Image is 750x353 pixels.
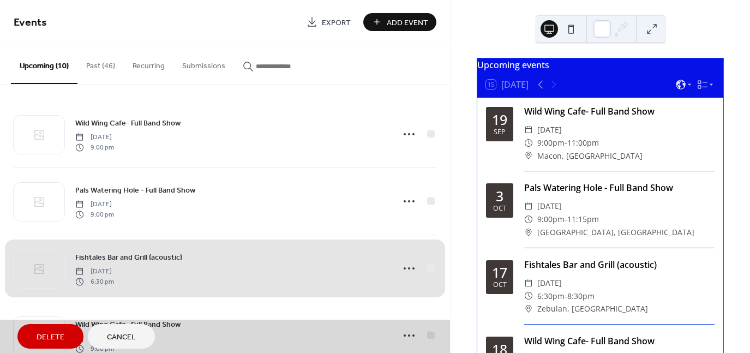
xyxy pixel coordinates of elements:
div: 3 [496,189,503,203]
span: 11:15pm [567,213,599,226]
span: 6:30pm [537,290,565,303]
div: 19 [492,113,507,127]
span: 9:00pm [537,136,565,149]
button: Add Event [363,13,436,31]
span: Macon, [GEOGRAPHIC_DATA] [537,149,643,163]
button: Submissions [173,44,234,83]
div: Wild Wing Cafe- Full Band Show [524,334,715,348]
div: ​ [524,226,533,239]
span: [DATE] [537,277,562,290]
button: Cancel [88,324,155,349]
div: ​ [524,149,533,163]
a: Export [298,13,359,31]
div: ​ [524,200,533,213]
span: - [565,290,567,303]
span: [GEOGRAPHIC_DATA], [GEOGRAPHIC_DATA] [537,226,694,239]
div: Upcoming events [477,58,723,71]
div: 17 [492,266,507,279]
div: ​ [524,277,533,290]
div: ​ [524,136,533,149]
button: Recurring [124,44,173,83]
button: Past (46) [77,44,124,83]
div: ​ [524,302,533,315]
div: ​ [524,213,533,226]
span: [DATE] [537,123,562,136]
span: Cancel [107,332,136,343]
span: [DATE] [537,200,562,213]
div: Oct [493,282,507,289]
span: - [565,213,567,226]
button: Delete [17,324,83,349]
div: ​ [524,123,533,136]
span: 9:00pm [537,213,565,226]
div: Oct [493,205,507,212]
span: Zebulan, [GEOGRAPHIC_DATA] [537,302,648,315]
div: Sep [494,129,506,136]
span: 11:00pm [567,136,599,149]
span: - [565,136,567,149]
span: Export [322,17,351,28]
div: ​ [524,290,533,303]
span: Delete [37,332,64,343]
div: Fishtales Bar and Grill (acoustic) [524,258,715,271]
span: 8:30pm [567,290,595,303]
div: Pals Watering Hole - Full Band Show [524,181,715,194]
button: Upcoming (10) [11,44,77,84]
span: Add Event [387,17,428,28]
div: Wild Wing Cafe- Full Band Show [524,105,715,118]
span: Events [14,12,47,33]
